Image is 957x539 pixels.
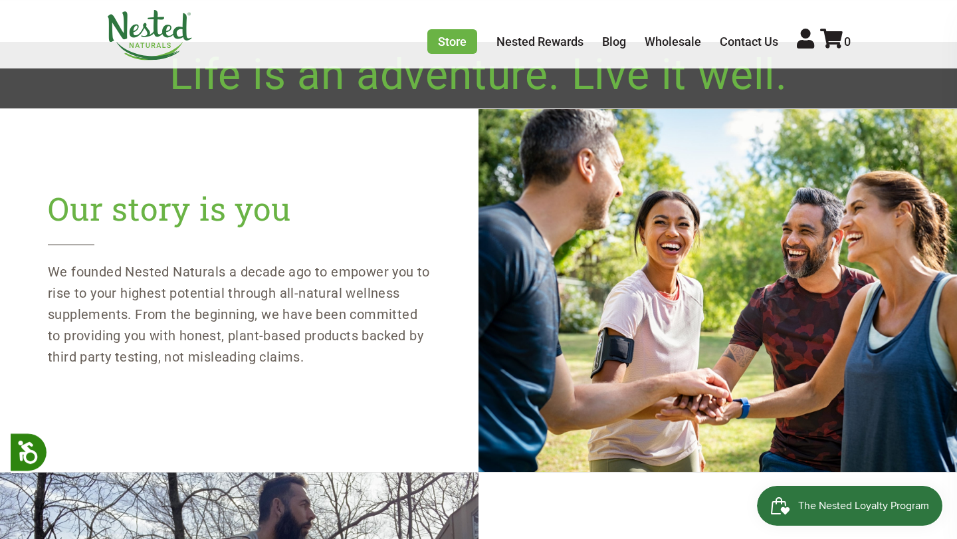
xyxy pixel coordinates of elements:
[106,10,193,60] img: Nested Naturals
[602,35,626,49] a: Blog
[645,35,701,49] a: Wholesale
[478,109,957,472] img: Our story is you
[48,189,431,245] h2: Our story is you
[496,35,584,49] a: Nested Rewards
[48,261,431,368] p: We founded Nested Naturals a decade ago to empower you to rise to your highest potential through ...
[757,486,944,526] iframe: Button to open loyalty program pop-up
[427,29,477,54] a: Store
[844,35,851,49] span: 0
[720,35,778,49] a: Contact Us
[820,35,851,49] a: 0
